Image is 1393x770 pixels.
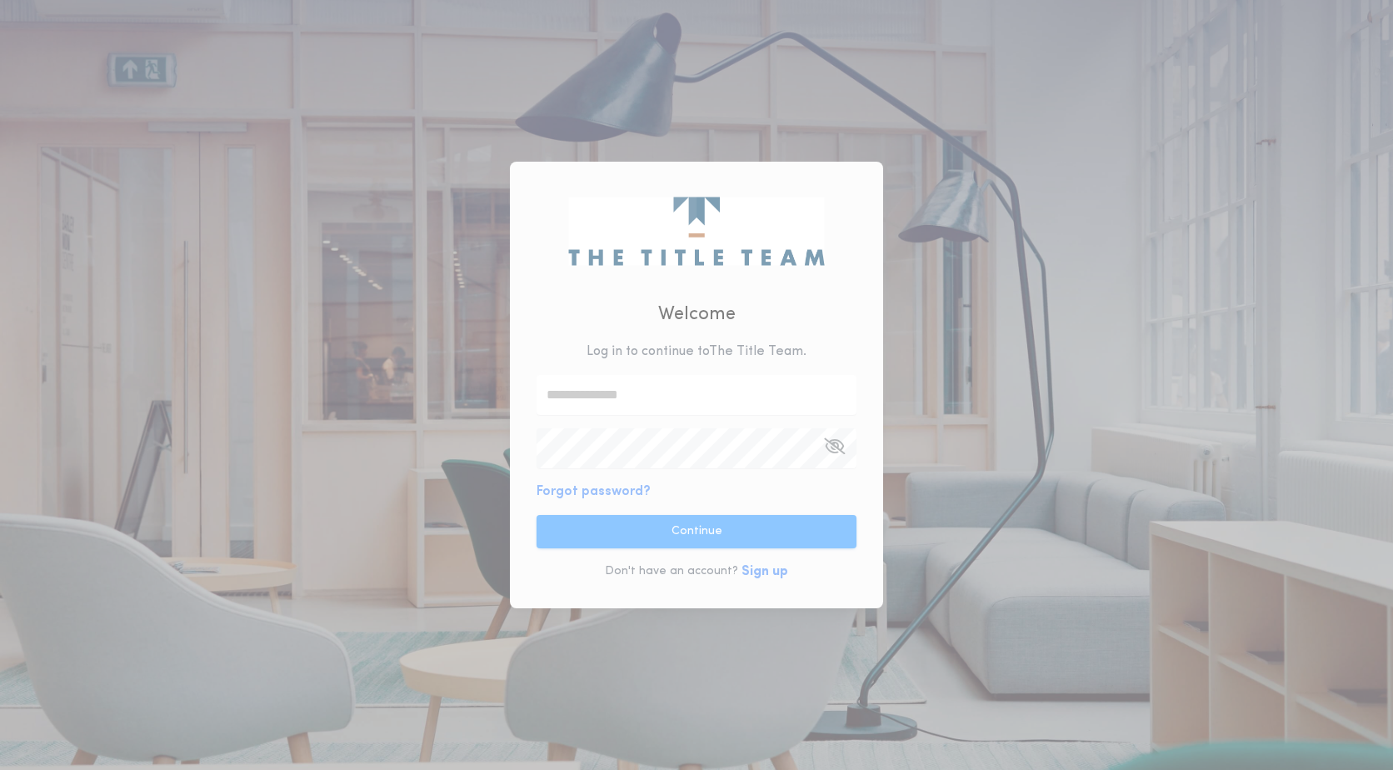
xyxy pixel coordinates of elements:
[658,301,736,328] h2: Welcome
[537,515,856,548] button: Continue
[568,197,824,265] img: logo
[587,342,806,362] p: Log in to continue to The Title Team .
[537,482,651,502] button: Forgot password?
[741,562,788,582] button: Sign up
[605,563,738,580] p: Don't have an account?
